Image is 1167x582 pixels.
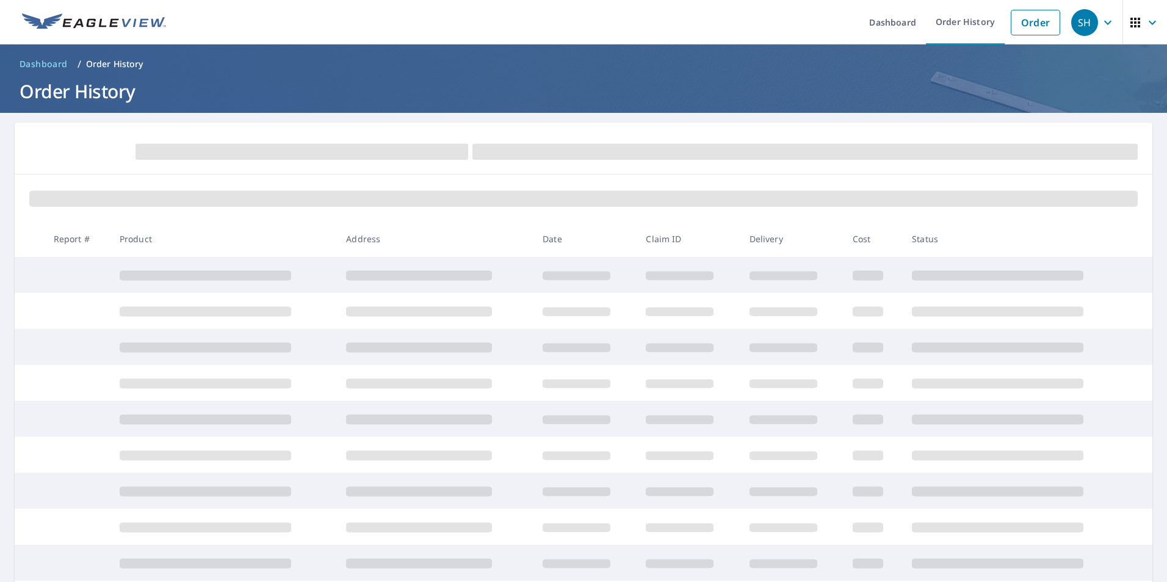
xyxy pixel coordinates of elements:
th: Product [110,221,337,257]
a: Order [1011,10,1060,35]
li: / [78,57,81,71]
th: Report # [44,221,110,257]
th: Cost [843,221,902,257]
a: Dashboard [15,54,73,74]
p: Order History [86,58,143,70]
th: Date [533,221,636,257]
div: SH [1071,9,1098,36]
th: Delivery [740,221,843,257]
img: EV Logo [22,13,166,32]
nav: breadcrumb [15,54,1152,74]
th: Claim ID [636,221,739,257]
h1: Order History [15,79,1152,104]
th: Status [902,221,1129,257]
th: Address [336,221,533,257]
span: Dashboard [20,58,68,70]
